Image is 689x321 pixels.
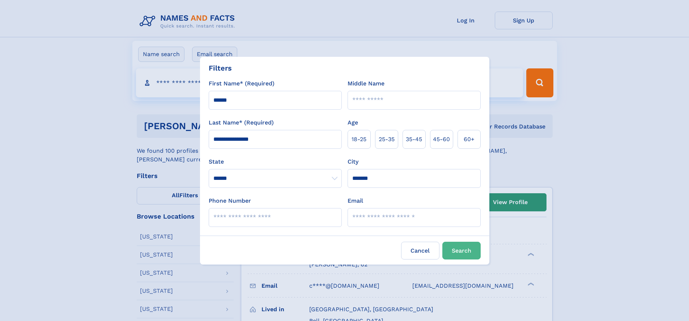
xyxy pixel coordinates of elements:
label: First Name* (Required) [209,79,275,88]
span: 60+ [464,135,475,144]
label: Phone Number [209,197,251,205]
button: Search [442,242,481,259]
label: State [209,157,342,166]
span: 35‑45 [406,135,422,144]
label: Last Name* (Required) [209,118,274,127]
label: Age [348,118,358,127]
label: Middle Name [348,79,384,88]
label: Cancel [401,242,439,259]
label: City [348,157,358,166]
span: 25‑35 [379,135,395,144]
div: Filters [209,63,232,73]
span: 45‑60 [433,135,450,144]
span: 18‑25 [352,135,366,144]
label: Email [348,197,363,205]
